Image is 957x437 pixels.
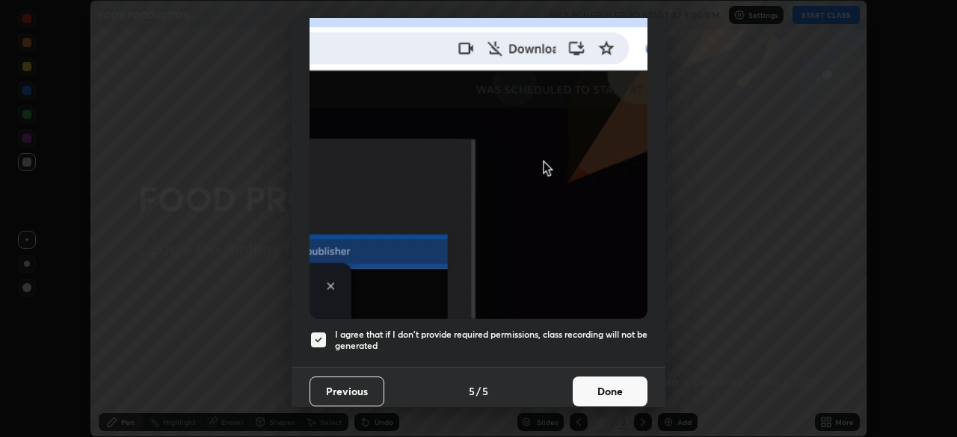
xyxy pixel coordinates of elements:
[469,383,475,399] h4: 5
[335,329,647,352] h5: I agree that if I don't provide required permissions, class recording will not be generated
[310,376,384,406] button: Previous
[482,383,488,399] h4: 5
[476,383,481,399] h4: /
[573,376,647,406] button: Done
